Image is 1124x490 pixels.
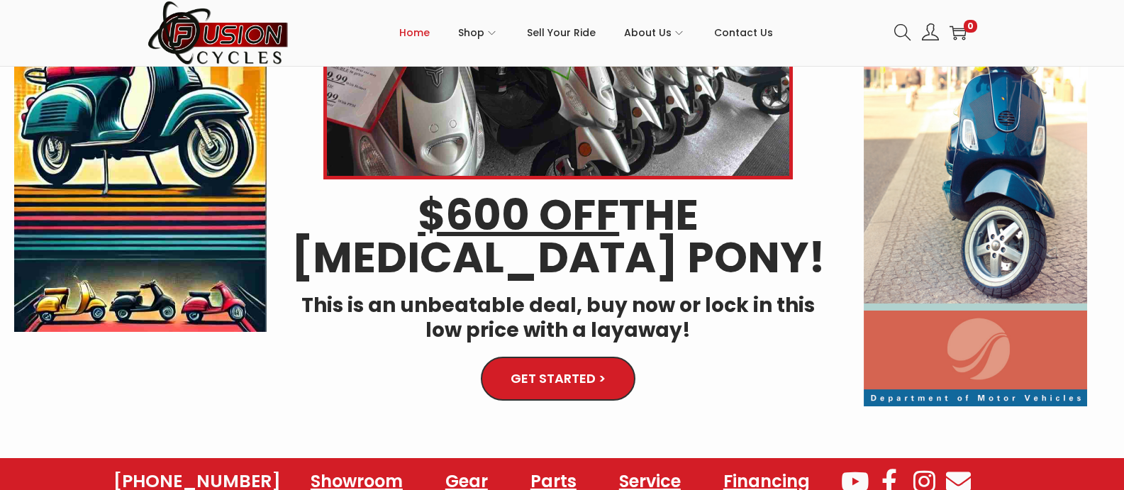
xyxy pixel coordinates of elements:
span: About Us [624,15,672,50]
span: Sell Your Ride [527,15,596,50]
h4: This is an unbeatable deal, buy now or lock in this low price with a layaway! [288,293,828,343]
a: GET STARTED > [481,357,635,401]
a: Home [399,1,430,65]
a: Shop [458,1,499,65]
span: GET STARTED > [511,372,606,385]
span: Contact Us [714,15,773,50]
a: Sell Your Ride [527,1,596,65]
span: Shop [458,15,484,50]
a: About Us [624,1,686,65]
a: 0 [950,24,967,41]
nav: Primary navigation [289,1,884,65]
u: $600 OFF [418,185,619,245]
span: Home [399,15,430,50]
h2: THE [MEDICAL_DATA] PONY! [288,194,828,279]
a: Contact Us [714,1,773,65]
